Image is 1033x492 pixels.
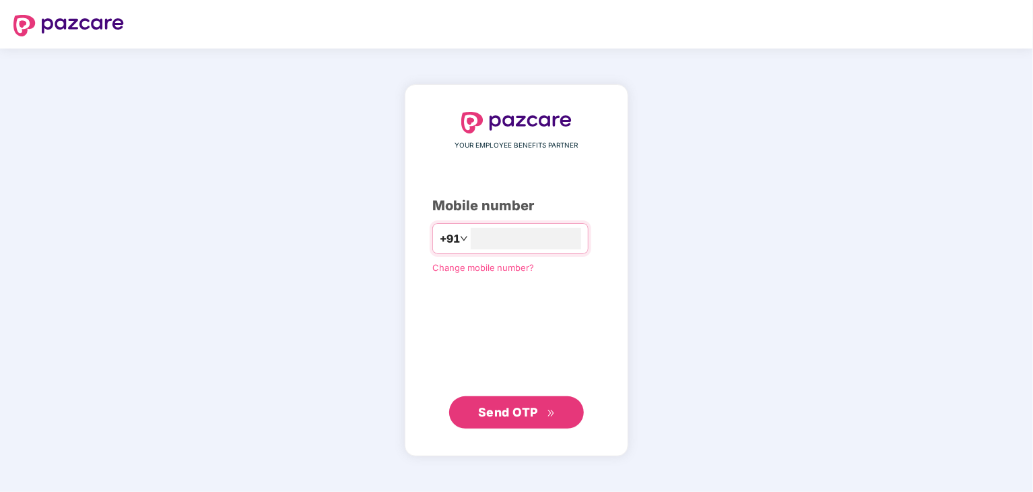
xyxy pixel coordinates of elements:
[460,235,468,243] span: down
[13,15,124,36] img: logo
[455,140,578,151] span: YOUR EMPLOYEE BENEFITS PARTNER
[432,195,601,216] div: Mobile number
[478,405,538,419] span: Send OTP
[449,396,584,429] button: Send OTPdouble-right
[440,230,460,247] span: +91
[461,112,572,133] img: logo
[547,409,556,418] span: double-right
[432,262,534,273] a: Change mobile number?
